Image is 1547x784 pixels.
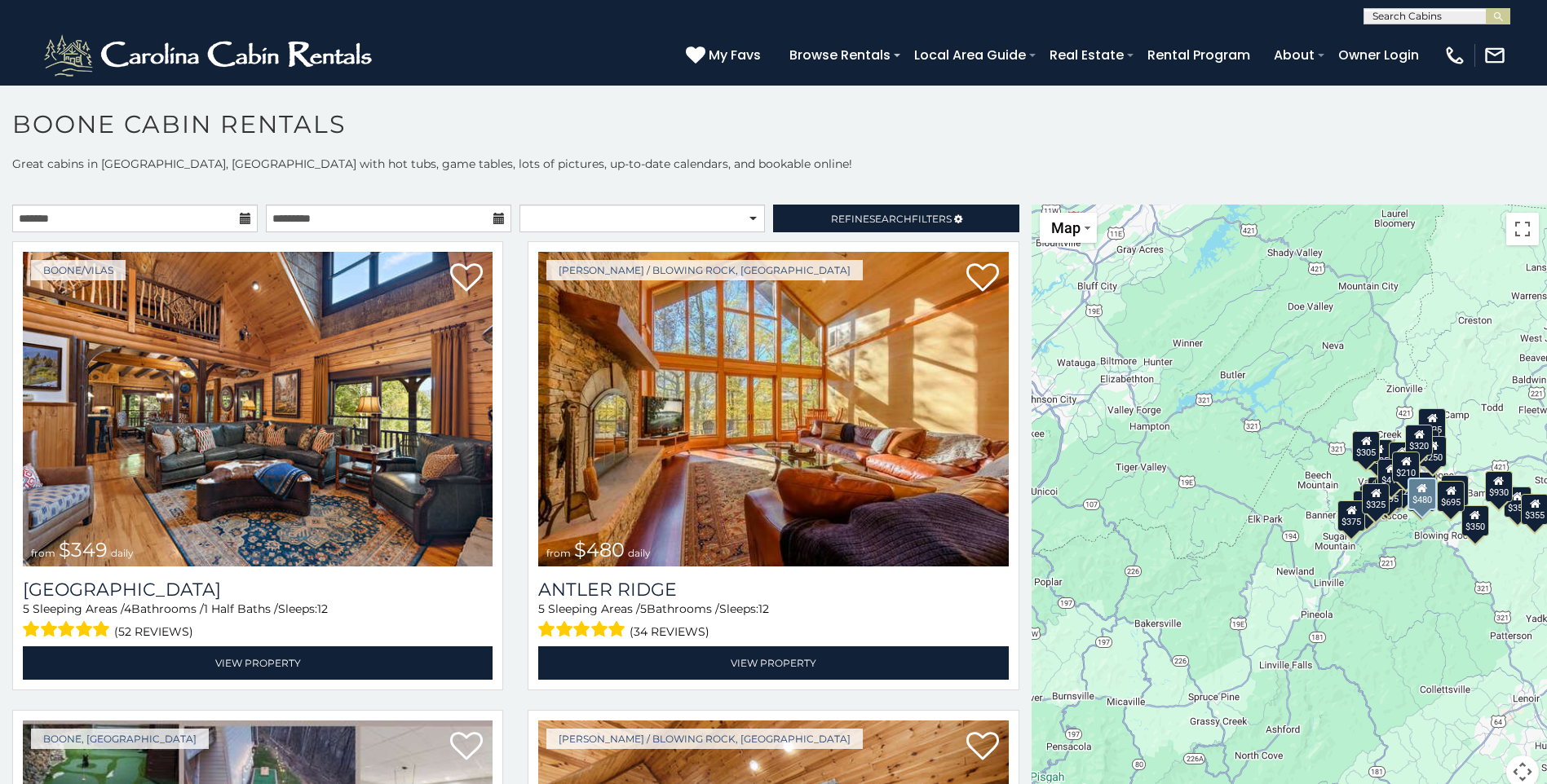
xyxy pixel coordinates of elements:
[31,547,55,559] span: from
[450,262,483,296] a: Add to favorites
[1337,500,1365,531] div: $375
[1408,472,1436,503] div: $395
[23,252,493,566] a: Diamond Creek Lodge from $349 daily
[1419,436,1447,467] div: $250
[628,547,651,559] span: daily
[538,252,1008,566] a: Antler Ridge from $480 daily
[1266,41,1323,69] a: About
[686,45,765,66] a: My Favs
[23,579,493,601] h3: Diamond Creek Lodge
[124,601,131,616] span: 4
[23,252,493,566] img: Diamond Creek Lodge
[23,579,493,601] a: [GEOGRAPHIC_DATA]
[1504,487,1532,518] div: $355
[1362,483,1390,514] div: $325
[966,730,999,764] a: Add to favorites
[1389,442,1417,473] div: $565
[23,601,493,642] div: Sleeping Areas / Bathrooms / Sleeps:
[1461,505,1489,536] div: $350
[31,729,209,749] a: Boone, [GEOGRAPHIC_DATA]
[59,538,108,562] span: $349
[114,621,193,642] span: (52 reviews)
[758,601,769,616] span: 12
[1139,41,1258,69] a: Rental Program
[1051,219,1081,236] span: Map
[538,601,1008,642] div: Sleeping Areas / Bathrooms / Sleeps:
[111,547,134,559] span: daily
[546,729,863,749] a: [PERSON_NAME] / Blowing Rock, [GEOGRAPHIC_DATA]
[1407,478,1436,510] div: $480
[1375,478,1403,509] div: $395
[831,213,952,225] span: Refine Filters
[31,260,126,280] a: Boone/Vilas
[1418,408,1446,439] div: $525
[538,601,545,616] span: 5
[574,538,625,562] span: $480
[1506,213,1539,245] button: Toggle fullscreen view
[538,646,1008,680] a: View Property
[1485,471,1513,502] div: $930
[538,579,1008,601] a: Antler Ridge
[41,31,379,80] img: White-1-2.png
[23,601,29,616] span: 5
[1040,213,1097,243] button: Change map style
[450,730,483,764] a: Add to favorites
[709,45,761,65] span: My Favs
[538,252,1008,566] img: Antler Ridge
[773,205,1019,232] a: RefineSearchFilters
[630,621,709,642] span: (34 reviews)
[1405,425,1433,456] div: $320
[781,41,899,69] a: Browse Rentals
[1041,41,1132,69] a: Real Estate
[546,547,571,559] span: from
[1443,44,1466,67] img: phone-regular-white.png
[640,601,647,616] span: 5
[546,260,863,280] a: [PERSON_NAME] / Blowing Rock, [GEOGRAPHIC_DATA]
[906,41,1034,69] a: Local Area Guide
[23,646,493,680] a: View Property
[1392,451,1420,482] div: $210
[966,262,999,296] a: Add to favorites
[1441,475,1469,506] div: $380
[1437,481,1465,512] div: $695
[1330,41,1427,69] a: Owner Login
[869,213,912,225] span: Search
[1352,431,1380,462] div: $305
[204,601,278,616] span: 1 Half Baths /
[1483,44,1506,67] img: mail-regular-white.png
[317,601,328,616] span: 12
[1377,459,1405,490] div: $410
